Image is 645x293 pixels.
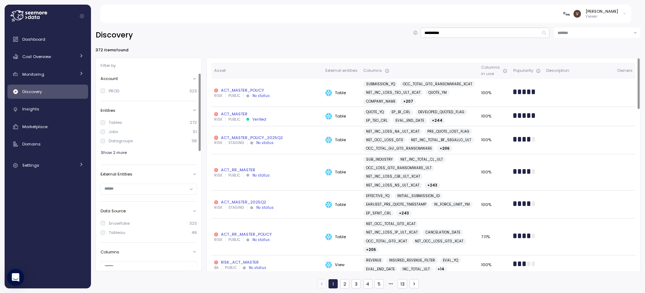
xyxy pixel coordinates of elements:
[366,98,395,105] span: COMPANY_NAME
[363,193,392,199] a: EFFECTIVE_YQ
[363,173,423,180] a: NET_INC_LOSS_CBI_ULT_XCAT
[366,165,432,171] span: OCC_LOSS_GT0_RANSOMWARE_ULT
[96,47,129,53] p: 372 items found
[363,229,421,236] a: NET_INC_LOSS_1P_ULT_XCAT
[394,193,443,199] a: INITIAL_SUBMISSION_ID
[428,90,447,96] span: QUOTE_YM
[386,257,438,264] a: INSURED_REVENUE_FILTER
[363,90,423,96] a: NET_INC_LOSS_TEO_ULT_XCAT
[363,156,395,163] a: SUB_INDUSTRY
[415,238,463,245] span: NET_OCC_LOSS_GT0_XCAT
[214,259,320,265] div: RISK_ACT_MASTER
[228,173,240,178] p: PUBLIC
[363,128,422,135] a: NET_INC_LOSS_NA_ULT_XCAT
[366,210,391,217] span: EP_SFNIT_CRL
[22,162,39,168] span: Settings
[214,231,320,242] a: ACT_RR_MASTER_POLICYRISKPUBLICNo status
[214,135,320,145] a: ACT_MASTER_POLICY_2025Q2RISKSTAGINGNo status
[7,120,88,134] a: Marketplace
[109,88,119,94] div: PROD
[363,238,410,245] a: OCC_TOTAL_GT0_XCAT
[573,10,581,17] img: ACg8ocLVogLlGOeXPyE-AUjhDN0qRA4xU-NpQiJTNRDAeMoRqGlsyA=s96-c
[192,138,197,144] p: 38
[22,141,41,147] span: Domains
[478,255,510,275] td: 100%
[415,109,467,115] a: DEVELOPED_QUOTED_FLAG
[7,50,88,64] a: Cost Overview
[366,173,420,180] span: NET_INC_LOSS_CBI_ULT_XCAT
[617,68,633,74] div: Owners
[375,279,384,288] button: 5
[366,266,395,272] span: EVAL_END_DATE
[363,266,398,272] a: EVAL_END_DATE
[325,113,358,120] div: Table
[228,140,244,145] p: STAGING
[363,257,384,264] a: REVENUE
[366,128,419,135] span: NET_INC_LOSS_NA_ULT_XCAT
[7,137,88,151] a: Domains
[192,230,197,235] p: 49
[363,279,372,288] button: 4
[214,199,320,210] a: ACT_MASTER_2025Q2RISKSTAGINGNo status
[101,171,132,177] p: External Entities
[426,90,450,96] a: QUOTE_YM
[426,229,460,236] span: CANCELATION_DATE
[400,81,475,87] a: OCC_TOTAL_GT0_RANSOMWARE_XCAT
[366,193,389,199] span: EFFECTIVE_YQ
[403,266,430,272] span: INC_TOTAL_ULT
[398,279,407,288] button: 13
[214,259,320,270] a: RISK_ACT_MASTERBAPUBLICNo status
[363,137,406,143] a: NET_OCC_LOSS_GT0
[392,109,410,115] span: EP_BI_CRL
[214,167,320,173] div: ACT_RR_MASTER
[586,8,618,14] div: [PERSON_NAME]
[22,36,45,42] span: Dashboard
[109,230,125,235] div: Tableau
[109,138,133,144] div: Datagroups
[366,145,432,152] span: OCC_TOTAL_GU_GT0_RANSOMWARE
[325,137,358,144] div: Table
[252,237,270,242] div: No status
[228,237,240,242] p: PUBLIC
[214,173,222,178] p: RISK
[366,117,388,124] span: EP_TEO_CRL
[340,279,349,288] button: 2
[423,229,463,236] a: CANCELATION_DATE
[101,208,126,214] p: Data Source
[109,129,118,134] div: Jobs
[366,201,426,208] span: EARLIEST_PRE_QUOTE_TIMESTAMP
[397,193,440,199] span: INITIAL_SUBMISSION_ID
[214,265,219,270] p: BA
[546,68,611,74] div: Description
[563,10,570,17] img: 676124322ce2d31a078e3b71.PNG
[193,129,197,134] p: 51
[389,109,413,115] a: EP_BI_CRL
[418,109,464,115] span: DEVELOPED_QUOTED_FLAG
[189,220,197,226] p: 323
[481,64,507,77] div: Columns in use
[366,81,395,87] span: SUBMISSION_YQ
[478,107,510,126] td: 100%
[214,87,320,98] a: ACT_MASTER_POLICYRISKPUBLICNo status
[325,169,358,176] div: Table
[393,117,427,124] a: EVAL_END_DATE
[249,265,266,270] div: No status
[363,182,422,189] a: NET_INC_LOSS_NS_ULT_XCAT
[256,140,274,145] div: No status
[440,145,450,152] span: + 206
[325,262,358,269] div: View
[329,279,338,288] button: 1
[398,156,446,163] a: NET_INC_TOTAL_CL_ULT
[363,68,475,74] div: Columns
[412,238,466,245] a: NET_OCC_LOSS_GT0_XCAT
[366,182,419,189] span: NET_INC_LOSS_NS_ULT_XCAT
[403,81,472,87] span: OCC_TOTAL_GT0_RANSOMWARE_XCAT
[366,137,403,143] span: NET_OCC_LOSS_GT0
[22,124,47,130] span: Marketplace
[366,109,384,115] span: QUOTE_YQ
[431,201,473,208] a: IN_FORCE_LIMIT_YM
[214,87,320,93] div: ACT_MASTER_POLICY
[252,117,266,122] div: Verified
[399,210,409,217] span: + 243
[22,89,42,94] span: Discovery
